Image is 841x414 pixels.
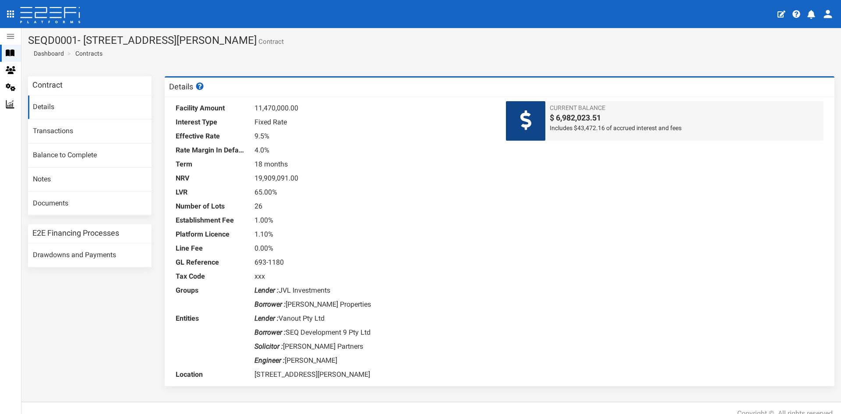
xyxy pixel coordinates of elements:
[254,227,493,241] dd: 1.10%
[550,124,819,132] span: Includes $43,472.16 of accrued interest and fees
[254,328,286,336] i: Borrower :
[254,286,279,294] i: Lender :
[176,101,246,115] dt: Facility Amount
[28,96,152,119] a: Details
[254,354,493,368] dd: [PERSON_NAME]
[28,168,152,191] a: Notes
[254,115,493,129] dd: Fixed Rate
[169,82,205,91] h3: Details
[254,269,493,283] dd: xxx
[28,192,152,216] a: Documents
[254,241,493,255] dd: 0.00%
[254,129,493,143] dd: 9.5%
[257,39,284,45] small: Contract
[176,227,246,241] dt: Platform Licence
[176,185,246,199] dt: LVR
[176,213,246,227] dt: Establishment Fee
[176,255,246,269] dt: GL Reference
[176,368,246,382] dt: Location
[254,185,493,199] dd: 65.00%
[28,120,152,143] a: Transactions
[254,255,493,269] dd: 693-1180
[176,269,246,283] dt: Tax Code
[254,213,493,227] dd: 1.00%
[30,50,64,57] span: Dashboard
[176,241,246,255] dt: Line Fee
[550,103,819,112] span: Current Balance
[254,356,285,364] i: Engineer :
[176,311,246,326] dt: Entities
[550,112,819,124] span: $ 6,982,023.51
[254,342,283,350] i: Solicitor :
[176,283,246,297] dt: Groups
[176,171,246,185] dt: NRV
[254,311,493,326] dd: Vanout Pty Ltd
[176,157,246,171] dt: Term
[176,199,246,213] dt: Number of Lots
[254,368,493,382] dd: [STREET_ADDRESS][PERSON_NAME]
[254,297,493,311] dd: [PERSON_NAME] Properties
[28,144,152,167] a: Balance to Complete
[254,157,493,171] dd: 18 months
[254,340,493,354] dd: [PERSON_NAME] Partners
[254,326,493,340] dd: SEQ Development 9 Pty Ltd
[254,171,493,185] dd: 19,909,091.00
[32,81,63,89] h3: Contract
[176,115,246,129] dt: Interest Type
[254,199,493,213] dd: 26
[254,101,493,115] dd: 11,470,000.00
[30,49,64,58] a: Dashboard
[254,283,493,297] dd: JVL Investments
[28,244,152,267] a: Drawdowns and Payments
[254,314,279,322] i: Lender :
[254,143,493,157] dd: 4.0%
[254,300,286,308] i: Borrower :
[32,229,119,237] h3: E2E Financing Processes
[176,143,246,157] dt: Rate Margin In Default
[28,35,834,46] h1: SEQD0001- [STREET_ADDRESS][PERSON_NAME]
[176,129,246,143] dt: Effective Rate
[75,49,102,58] a: Contracts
